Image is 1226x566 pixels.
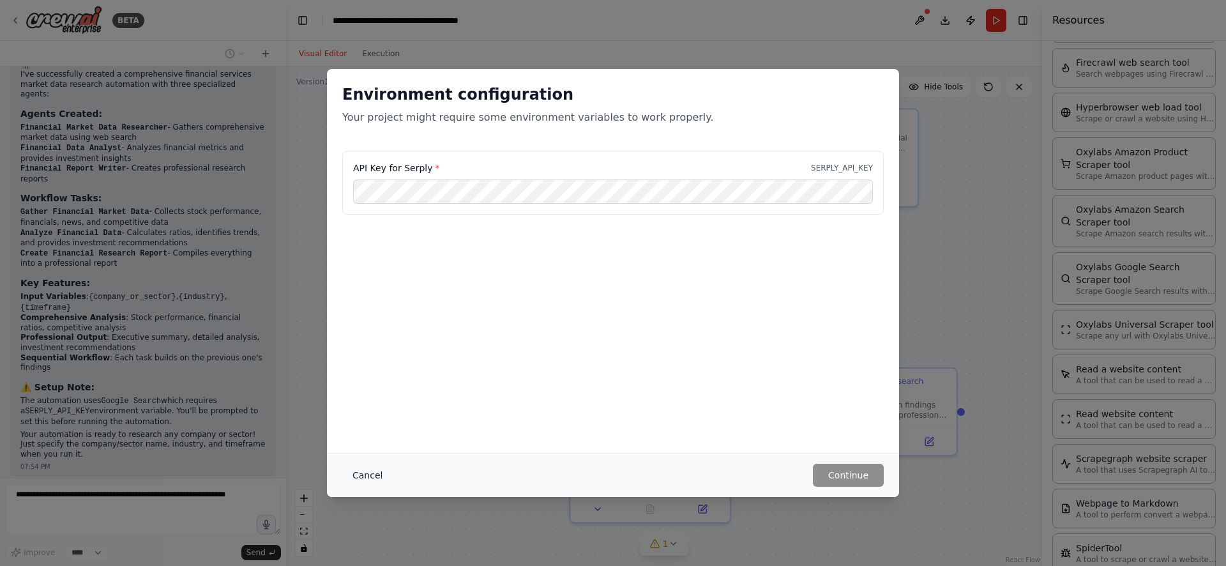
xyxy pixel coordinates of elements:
[811,163,873,173] p: SERPLY_API_KEY
[813,464,884,487] button: Continue
[353,162,439,174] label: API Key for Serply
[342,84,884,105] h2: Environment configuration
[342,110,884,125] p: Your project might require some environment variables to work properly.
[342,464,393,487] button: Cancel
